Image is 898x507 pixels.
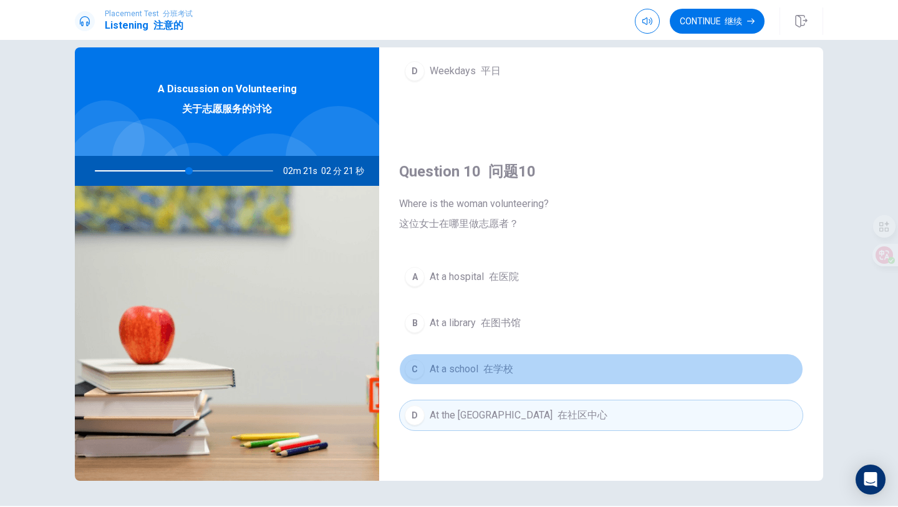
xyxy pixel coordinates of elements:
font: 在图书馆 [481,317,521,329]
button: DWeekdays 平日 [399,56,803,87]
button: DAt the [GEOGRAPHIC_DATA] 在社区中心 [399,400,803,431]
div: A [405,267,425,287]
font: 继续 [725,16,742,26]
button: Continue 继续 [670,9,765,34]
span: 02m 21s [283,156,374,186]
span: Where is the woman volunteering? [399,196,803,236]
font: 在社区中心 [558,409,607,421]
h4: Question 10 [399,162,803,181]
button: BAt a library 在图书馆 [399,307,803,339]
div: D [405,61,425,81]
font: 02 分 21 秒 [321,166,364,176]
span: At the [GEOGRAPHIC_DATA] [430,408,607,423]
span: At a library [430,316,521,331]
span: Weekdays [430,64,501,79]
span: At a school [430,362,513,377]
div: D [405,405,425,425]
font: 注意的 [153,19,183,31]
font: 这位女士在哪里做志愿者？ [399,218,519,229]
button: AAt a hospital 在医院 [399,261,803,292]
div: Open Intercom Messenger [856,465,886,495]
font: 在医院 [489,271,519,282]
font: 在学校 [483,363,513,375]
font: 分班考试 [163,9,193,18]
h1: Listening [105,18,193,33]
button: CAt a school 在学校 [399,354,803,385]
span: A Discussion on Volunteering [158,82,297,122]
span: At a hospital [430,269,519,284]
div: B [405,313,425,333]
img: A Discussion on Volunteering [75,186,379,481]
font: 平日 [481,65,501,77]
div: C [405,359,425,379]
span: Placement Test [105,9,193,18]
font: 关于志愿服务的讨论 [182,103,272,115]
font: 问题10 [488,163,536,180]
